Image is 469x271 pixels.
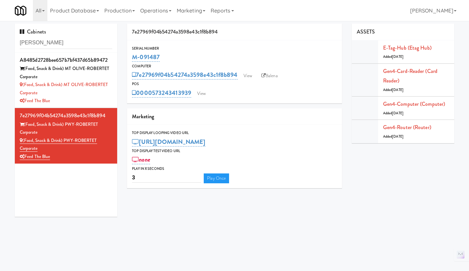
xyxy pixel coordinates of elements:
span: [DATE] [392,87,404,92]
a: E-tag-hub (Etag Hub) [383,44,431,52]
span: Added [383,87,404,92]
span: [DATE] [392,54,404,59]
a: Gen4-card-reader (Card Reader) [383,67,437,85]
div: (Food, Snack & Drink) MT OLIVE-ROBERTET Corporate [20,65,112,81]
a: Feed The Blue [20,98,50,104]
li: a8485d2728bee657b7bf437d65b89472(Food, Snack & Drink) MT OLIVE-ROBERTET Corporate (Food, Snack & ... [15,53,117,108]
li: 7e27969f04b54274a3598e43c1f8b894(Food, Snack & Drink) PWY-ROBERTET Corporate (Food, Snack & Drink... [15,108,117,164]
a: View [194,89,209,99]
div: Serial Number [132,45,337,52]
span: ASSETS [357,28,375,35]
a: 7e27969f04b54274a3598e43c1f8b894 [132,70,237,79]
span: Cabinets [20,28,46,35]
a: Gen4-router (Router) [383,124,431,131]
div: a8485d2728bee657b7bf437d65b89472 [20,55,112,65]
span: [DATE] [392,111,404,116]
div: Computer [132,63,337,70]
a: Play Once [204,173,229,183]
div: (Food, Snack & Drink) PWY-ROBERTET Corporate [20,121,112,137]
div: Play in X seconds [132,166,337,172]
span: Marketing [132,113,154,120]
a: (Food, Snack & Drink) MT OLIVE-ROBERTET Corporate [20,81,108,96]
a: M-091487 [132,53,160,62]
span: Added [383,111,404,116]
a: none [132,155,150,164]
input: Search cabinets [20,37,112,49]
a: Gen4-computer (Computer) [383,100,445,108]
div: 7e27969f04b54274a3598e43c1f8b894 [127,24,342,40]
span: [DATE] [392,134,404,139]
a: View [240,71,255,81]
div: Top Display Looping Video Url [132,130,337,136]
span: Added [383,54,404,59]
a: (Food, Snack & Drink) PWY-ROBERTET Corporate [20,137,97,152]
img: Micromart [15,5,26,16]
a: 0000573243413939 [132,88,191,98]
div: POS [132,81,337,87]
div: 7e27969f04b54274a3598e43c1f8b894 [20,111,112,121]
a: Balena [258,71,281,81]
a: [URL][DOMAIN_NAME] [132,137,205,147]
div: Top Display Test Video Url [132,148,337,154]
a: Feed The Blue [20,153,50,160]
span: Added [383,134,404,139]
